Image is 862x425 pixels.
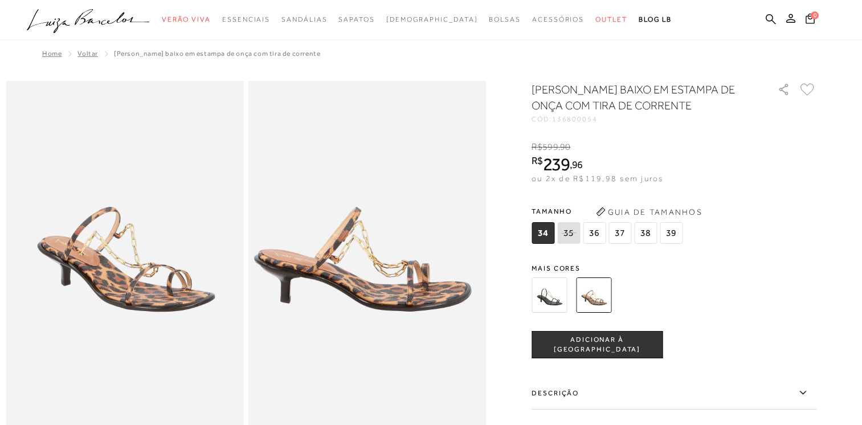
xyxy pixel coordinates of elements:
span: 90 [560,142,570,152]
button: Guia de Tamanhos [592,203,706,221]
span: 96 [572,158,583,170]
span: 39 [660,222,683,244]
img: SANDÁLIA SALTO BAIXO EM ESTAMPA DE ONÇA COM TIRA DE CORRENTE [576,277,611,313]
a: noSubCategoriesText [386,9,478,30]
span: Bolsas [489,15,521,23]
span: 35 [557,222,580,244]
span: 36 [583,222,606,244]
i: R$ [532,142,542,152]
a: categoryNavScreenReaderText [162,9,211,30]
a: categoryNavScreenReaderText [222,9,270,30]
span: Outlet [595,15,627,23]
button: 0 [802,13,818,28]
i: R$ [532,156,543,166]
span: Mais cores [532,265,816,272]
span: 599 [542,142,558,152]
span: Tamanho [532,203,685,220]
img: SANDÁLIA SALTO BAIXO EM COURO PRETO COM TIRA DE CORRENTE [532,277,567,313]
span: BLOG LB [639,15,672,23]
label: Descrição [532,377,816,410]
span: 0 [811,11,819,19]
span: ou 2x de R$119,98 sem juros [532,174,663,183]
span: Verão Viva [162,15,211,23]
a: Home [42,50,62,58]
i: , [570,160,583,170]
span: 38 [634,222,657,244]
span: Sandálias [281,15,327,23]
a: Voltar [77,50,98,58]
span: Essenciais [222,15,270,23]
div: CÓD: [532,116,759,122]
span: [DEMOGRAPHIC_DATA] [386,15,478,23]
span: 34 [532,222,554,244]
span: [PERSON_NAME] BAIXO EM ESTAMPA DE ONÇA COM TIRA DE CORRENTE [114,50,320,58]
span: Acessórios [532,15,584,23]
a: categoryNavScreenReaderText [489,9,521,30]
a: categoryNavScreenReaderText [281,9,327,30]
button: ADICIONAR À [GEOGRAPHIC_DATA] [532,331,663,358]
span: 136800054 [552,115,598,123]
span: Sapatos [338,15,374,23]
a: categoryNavScreenReaderText [595,9,627,30]
a: categoryNavScreenReaderText [338,9,374,30]
span: ADICIONAR À [GEOGRAPHIC_DATA] [532,335,662,355]
a: categoryNavScreenReaderText [532,9,584,30]
i: , [558,142,571,152]
h1: [PERSON_NAME] BAIXO EM ESTAMPA DE ONÇA COM TIRA DE CORRENTE [532,81,745,113]
a: BLOG LB [639,9,672,30]
span: 37 [608,222,631,244]
span: 239 [543,154,570,174]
